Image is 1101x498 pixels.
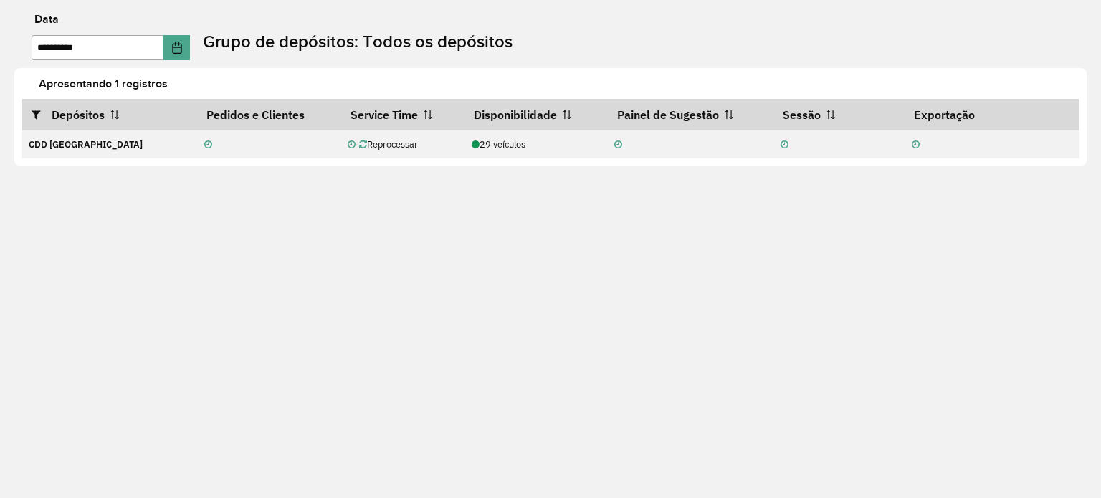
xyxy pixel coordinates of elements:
button: Choose Date [163,35,191,60]
i: Não realizada [614,140,622,150]
th: Depósitos [22,99,196,130]
i: Abrir/fechar filtros [32,109,52,120]
strong: CDD [GEOGRAPHIC_DATA] [29,138,143,150]
label: Data [34,11,59,28]
i: Não realizada [204,140,212,150]
th: Disponibilidade [464,99,606,130]
i: Não realizada [912,140,920,150]
th: Service Time [340,99,464,130]
th: Painel de Sugestão [607,99,773,130]
th: Pedidos e Clientes [196,99,340,130]
th: Sessão [773,99,904,130]
span: - Reprocessar [356,138,418,150]
div: 29 veículos [472,138,599,151]
label: Grupo de depósitos: Todos os depósitos [203,29,513,54]
i: Não realizada [348,140,356,150]
th: Exportação [904,99,1079,130]
i: Não realizada [781,140,788,150]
